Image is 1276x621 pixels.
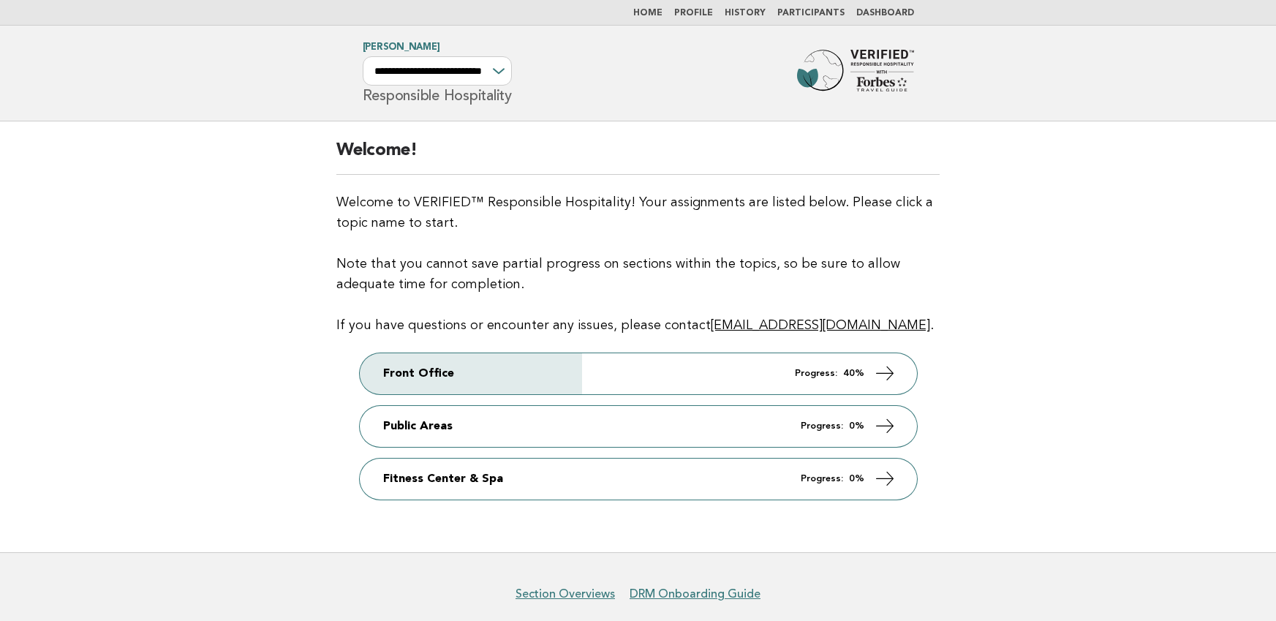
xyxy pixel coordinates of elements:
[336,192,940,336] p: Welcome to VERIFIED™ Responsible Hospitality! Your assignments are listed below. Please click a t...
[849,474,864,483] strong: 0%
[360,406,917,447] a: Public Areas Progress: 0%
[360,459,917,500] a: Fitness Center & Spa Progress: 0%
[843,369,864,378] strong: 40%
[630,587,760,601] a: DRM Onboarding Guide
[363,42,440,52] a: [PERSON_NAME]
[777,9,845,18] a: Participants
[633,9,662,18] a: Home
[801,474,843,483] em: Progress:
[849,421,864,431] strong: 0%
[360,353,917,394] a: Front Office Progress: 40%
[795,369,837,378] em: Progress:
[856,9,914,18] a: Dashboard
[711,319,930,332] a: [EMAIL_ADDRESS][DOMAIN_NAME]
[797,50,914,97] img: Forbes Travel Guide
[801,421,843,431] em: Progress:
[674,9,713,18] a: Profile
[336,139,940,175] h2: Welcome!
[363,43,512,103] h1: Responsible Hospitality
[725,9,766,18] a: History
[516,587,615,601] a: Section Overviews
